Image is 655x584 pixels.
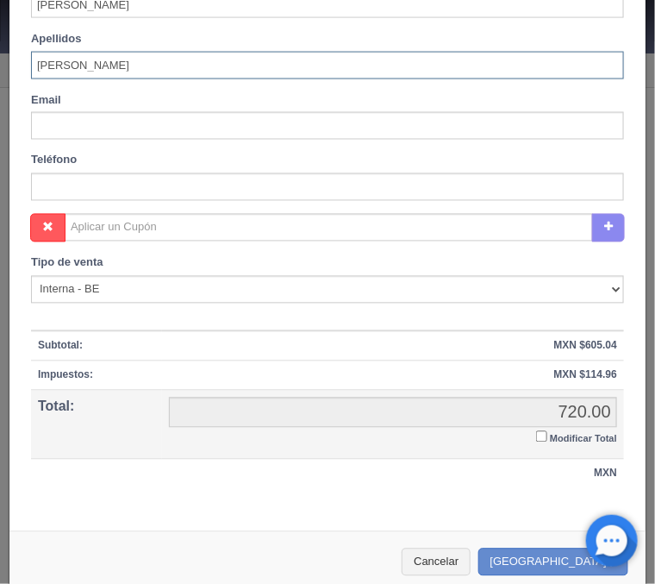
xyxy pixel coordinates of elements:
th: Subtotal: [31,331,162,361]
strong: MXN $605.04 [554,340,617,352]
th: Impuestos: [31,361,162,391]
input: Aplicar un Cupón [65,214,593,242]
label: Email [31,92,61,109]
button: Cancelar [402,549,471,577]
label: Tipo de venta [31,255,103,272]
button: [GEOGRAPHIC_DATA] [478,549,628,577]
label: Apellidos [31,31,82,47]
input: Modificar Total [536,431,547,443]
strong: MXN [594,468,617,480]
strong: MXN $114.96 [554,369,617,381]
small: Modificar Total [550,434,617,444]
th: Total: [31,391,162,460]
label: Teléfono [31,153,77,169]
